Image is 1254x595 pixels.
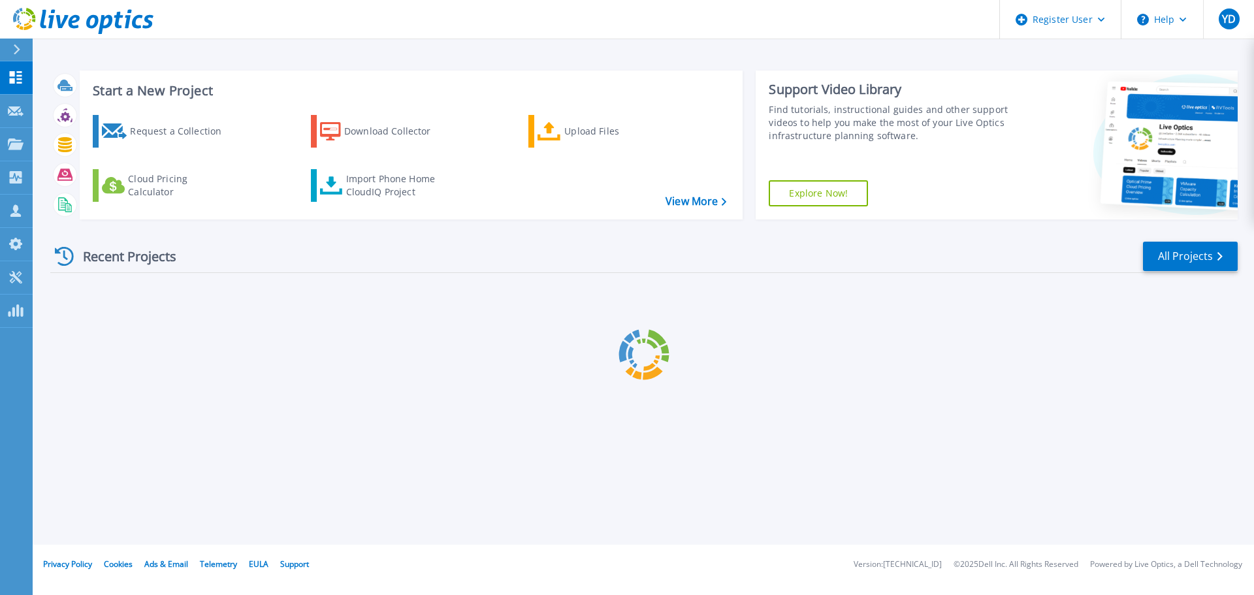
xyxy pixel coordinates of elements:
a: All Projects [1143,242,1238,271]
a: EULA [249,558,268,570]
a: Upload Files [528,115,674,148]
span: YD [1222,14,1236,24]
a: Explore Now! [769,180,868,206]
div: Import Phone Home CloudIQ Project [346,172,448,199]
li: Powered by Live Optics, a Dell Technology [1090,560,1242,569]
div: Upload Files [564,118,669,144]
div: Download Collector [344,118,449,144]
li: © 2025 Dell Inc. All Rights Reserved [954,560,1078,569]
a: Download Collector [311,115,457,148]
a: Cloud Pricing Calculator [93,169,238,202]
li: Version: [TECHNICAL_ID] [854,560,942,569]
a: Ads & Email [144,558,188,570]
a: View More [666,195,726,208]
h3: Start a New Project [93,84,726,98]
div: Recent Projects [50,240,194,272]
div: Cloud Pricing Calculator [128,172,233,199]
a: Telemetry [200,558,237,570]
a: Request a Collection [93,115,238,148]
div: Find tutorials, instructional guides and other support videos to help you make the most of your L... [769,103,1014,142]
a: Support [280,558,309,570]
div: Support Video Library [769,81,1014,98]
div: Request a Collection [130,118,234,144]
a: Cookies [104,558,133,570]
a: Privacy Policy [43,558,92,570]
